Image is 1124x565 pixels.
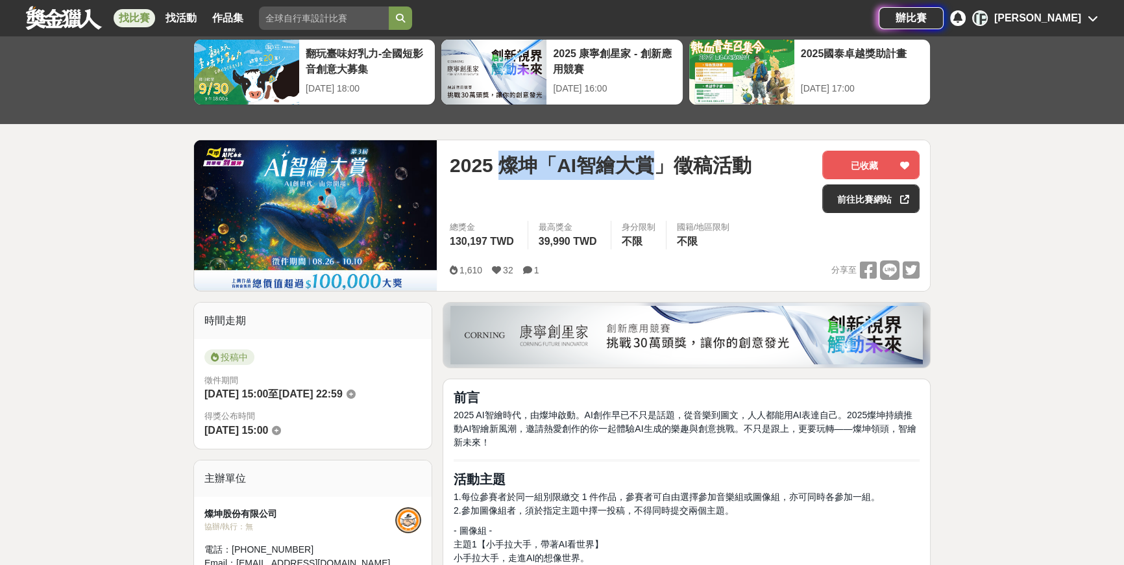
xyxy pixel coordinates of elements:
span: 主題1【小手拉大手，帶著AI看世界】 [454,539,604,549]
span: 39,990 TWD [539,236,597,247]
div: [DATE] 16:00 [553,82,676,95]
div: 翻玩臺味好乳力-全國短影音創意大募集 [306,46,428,75]
a: 翻玩臺味好乳力-全國短影音創意大募集[DATE] 18:00 [193,39,435,105]
span: 2.參加圖像組者，須於指定主題中擇一投稿，不得同時提交兩個主題。 [454,505,734,516]
span: 最高獎金 [539,221,600,234]
div: 電話： [PHONE_NUMBER] [204,543,395,557]
span: 1,610 [459,265,482,275]
div: 主辦單位 [194,460,432,497]
div: 燦坤股份有限公司 [204,507,395,521]
div: 身分限制 [622,221,655,234]
span: 總獎金 [450,221,517,234]
span: 小手拉大手，走進AI的想像世界。 [454,553,589,563]
a: 前往比賽網站 [822,184,920,213]
span: - 圖像組 - [454,525,492,536]
img: be6ed63e-7b41-4cb8-917a-a53bd949b1b4.png [450,306,923,364]
a: 作品集 [207,9,249,27]
span: 32 [503,265,513,275]
div: 2025 康寧創星家 - 創新應用競賽 [553,46,676,75]
a: 辦比賽 [879,7,944,29]
div: [PERSON_NAME] [994,10,1081,26]
span: 不限 [622,236,642,247]
div: 協辦/執行： 無 [204,521,395,533]
strong: 前言 [454,390,480,405]
strong: 活動主題 [454,472,506,486]
span: 2025 燦坤「AI智繪大賞」徵稿活動 [450,151,751,180]
span: 徵件期間 [204,375,238,385]
span: 投稿中 [204,349,254,365]
span: 得獎公布時間 [204,410,421,423]
span: 分享至 [831,260,857,280]
span: [DATE] 15:00 [204,425,268,436]
div: [DATE] 18:00 [306,82,428,95]
div: [PERSON_NAME] [972,10,988,26]
button: 已收藏 [822,151,920,179]
div: 2025國泰卓越獎助計畫 [801,46,923,75]
span: 至 [268,388,278,399]
span: 1.每位參賽者於同一組別限繳交 1 件作品，參賽者可自由選擇參加音樂組或圖像組，亦可同時各參加一組。 [454,492,880,502]
span: [DATE] 22:59 [278,388,342,399]
span: 不限 [677,236,698,247]
div: [DATE] 17:00 [801,82,923,95]
a: 找比賽 [114,9,155,27]
span: 2025 AI智繪時代，由燦坤啟動。AI創作早已不只是話題，從音樂到圖文，人人都能用AI表達自己。2025燦坤持續推動AI智繪新風潮，邀請熱愛創作的你一起體驗AI生成的樂趣與創意挑戰。不只是跟上... [454,410,916,447]
div: 時間走期 [194,303,432,339]
a: 2025 康寧創星家 - 創新應用競賽[DATE] 16:00 [441,39,683,105]
a: 找活動 [160,9,202,27]
span: [DATE] 15:00 [204,388,268,399]
div: 國籍/地區限制 [677,221,730,234]
img: Cover Image [194,140,437,290]
a: 2025國泰卓越獎助計畫[DATE] 17:00 [689,39,931,105]
input: 全球自行車設計比賽 [259,6,389,30]
span: 130,197 TWD [450,236,514,247]
span: 1 [534,265,539,275]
